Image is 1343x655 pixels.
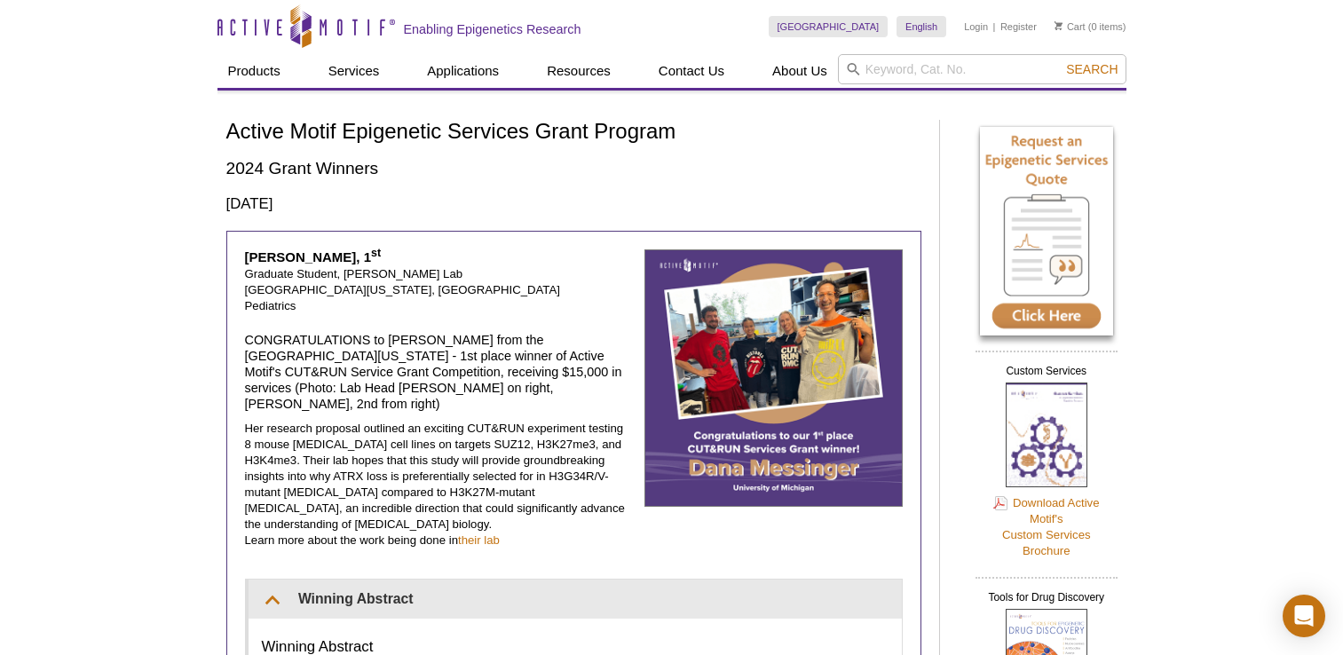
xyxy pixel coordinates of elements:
[644,249,903,508] img: Dana Messinger
[245,421,632,548] p: Her research proposal outlined an exciting CUT&RUN experiment testing 8 mouse [MEDICAL_DATA] cell...
[1066,62,1118,76] span: Search
[458,533,500,547] a: their lab
[226,193,922,215] h3: [DATE]
[648,54,735,88] a: Contact Us
[993,16,996,37] li: |
[976,577,1118,609] h2: Tools for Drug Discovery
[536,54,621,88] a: Resources
[1283,595,1325,637] div: Open Intercom Messenger
[1055,21,1063,30] img: Your Cart
[1055,20,1086,33] a: Cart
[964,20,988,33] a: Login
[1061,61,1123,77] button: Search
[416,54,510,88] a: Applications
[245,267,463,280] span: Graduate Student, [PERSON_NAME] Lab
[993,494,1100,559] a: Download Active Motif'sCustom ServicesBrochure
[897,16,946,37] a: English
[1055,16,1126,37] li: (0 items)
[1000,20,1037,33] a: Register
[980,127,1113,335] img: Request an Epigenetic Services Quote
[318,54,391,88] a: Services
[217,54,291,88] a: Products
[404,21,581,37] h2: Enabling Epigenetics Research
[371,247,381,259] sup: st
[226,156,922,180] h2: 2024 Grant Winners
[762,54,838,88] a: About Us
[249,580,903,619] summary: Winning Abstract
[976,351,1118,383] h2: Custom Services
[769,16,889,37] a: [GEOGRAPHIC_DATA]
[1006,383,1087,487] img: Custom Services
[226,120,922,146] h1: Active Motif Epigenetic Services Grant Program
[838,54,1126,84] input: Keyword, Cat. No.
[245,299,296,312] span: Pediatrics
[245,249,382,264] strong: [PERSON_NAME], 1
[245,332,632,412] h4: CONGRATULATIONS to [PERSON_NAME] from the [GEOGRAPHIC_DATA][US_STATE] - 1st place winner of Activ...
[245,283,560,296] span: [GEOGRAPHIC_DATA][US_STATE], [GEOGRAPHIC_DATA]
